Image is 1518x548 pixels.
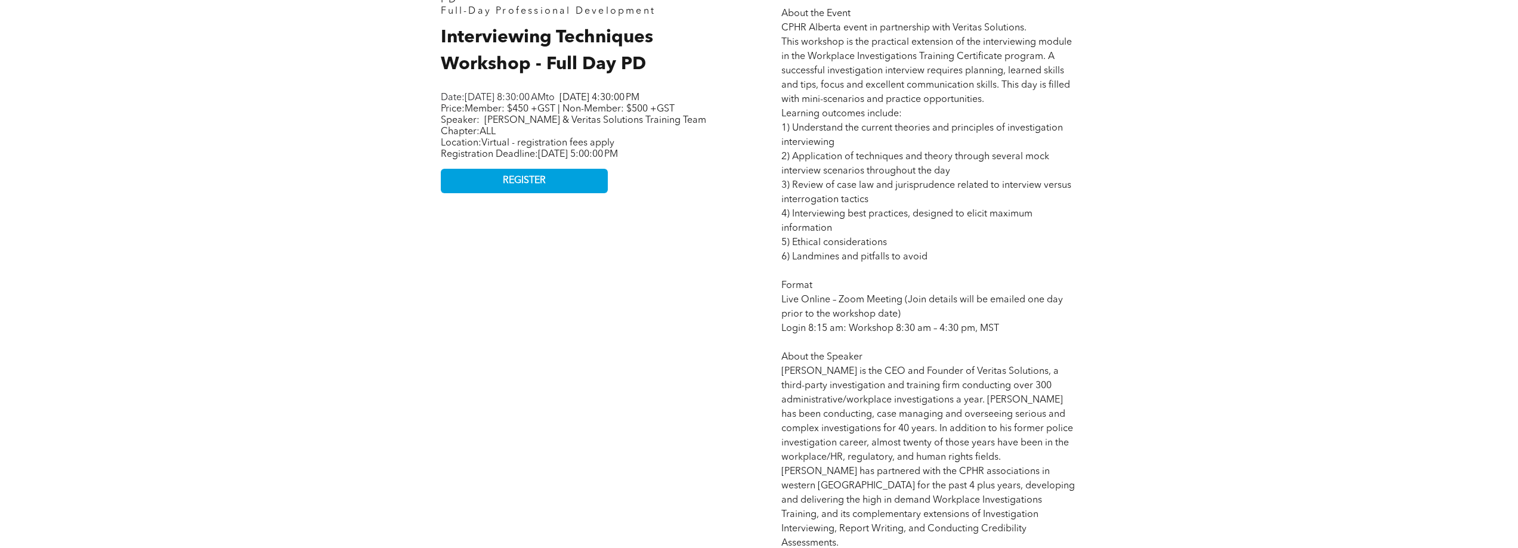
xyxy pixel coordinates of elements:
span: REGISTER [503,175,546,187]
span: Member: $450 +GST | Non-Member: $500 +GST [465,104,675,114]
span: Date: to [441,93,555,103]
span: Virtual - registration fees apply [481,138,614,148]
span: Interviewing Techniques Workshop - Full Day PD [441,29,653,73]
span: [DATE] 5:00:00 PM [538,150,618,159]
span: Full-Day Professional Development [441,7,656,16]
span: Location: Registration Deadline: [441,138,618,159]
span: Chapter: [441,127,496,137]
span: Speaker: [441,116,480,125]
a: REGISTER [441,169,608,193]
span: ALL [480,127,496,137]
span: [DATE] 4:30:00 PM [559,93,639,103]
span: Price: [441,104,675,114]
span: [PERSON_NAME] & Veritas Solutions Training Team [484,116,706,125]
span: [DATE] 8:30:00 AM [465,93,546,103]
